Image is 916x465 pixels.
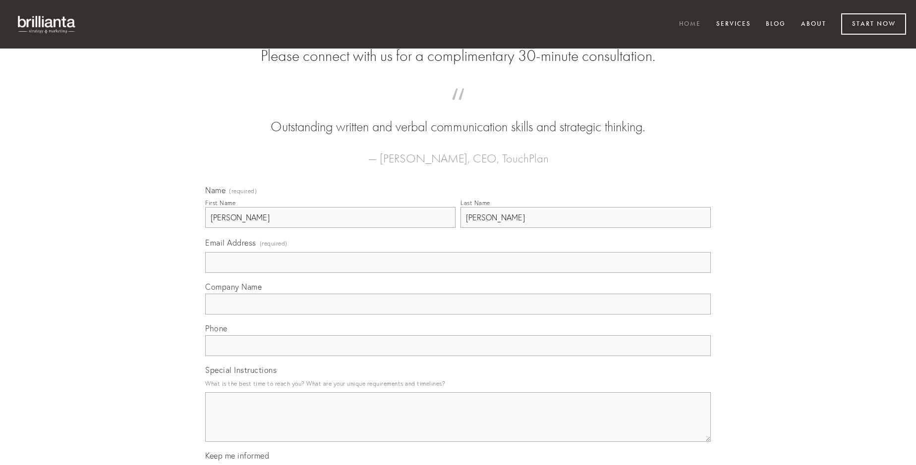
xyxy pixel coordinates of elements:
[841,13,906,35] a: Start Now
[205,185,226,195] span: Name
[260,237,287,250] span: (required)
[205,451,269,461] span: Keep me informed
[759,16,792,33] a: Blog
[205,238,256,248] span: Email Address
[673,16,707,33] a: Home
[10,10,84,39] img: brillianta - research, strategy, marketing
[221,137,695,168] figcaption: — [PERSON_NAME], CEO, TouchPlan
[205,199,235,207] div: First Name
[221,98,695,137] blockquote: Outstanding written and verbal communication skills and strategic thinking.
[205,323,228,333] span: Phone
[460,199,490,207] div: Last Name
[205,377,711,390] p: What is the best time to reach you? What are your unique requirements and timelines?
[229,188,257,194] span: (required)
[205,365,277,375] span: Special Instructions
[205,282,262,292] span: Company Name
[710,16,757,33] a: Services
[205,47,711,65] h2: Please connect with us for a complimentary 30-minute consultation.
[221,98,695,117] span: “
[795,16,833,33] a: About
